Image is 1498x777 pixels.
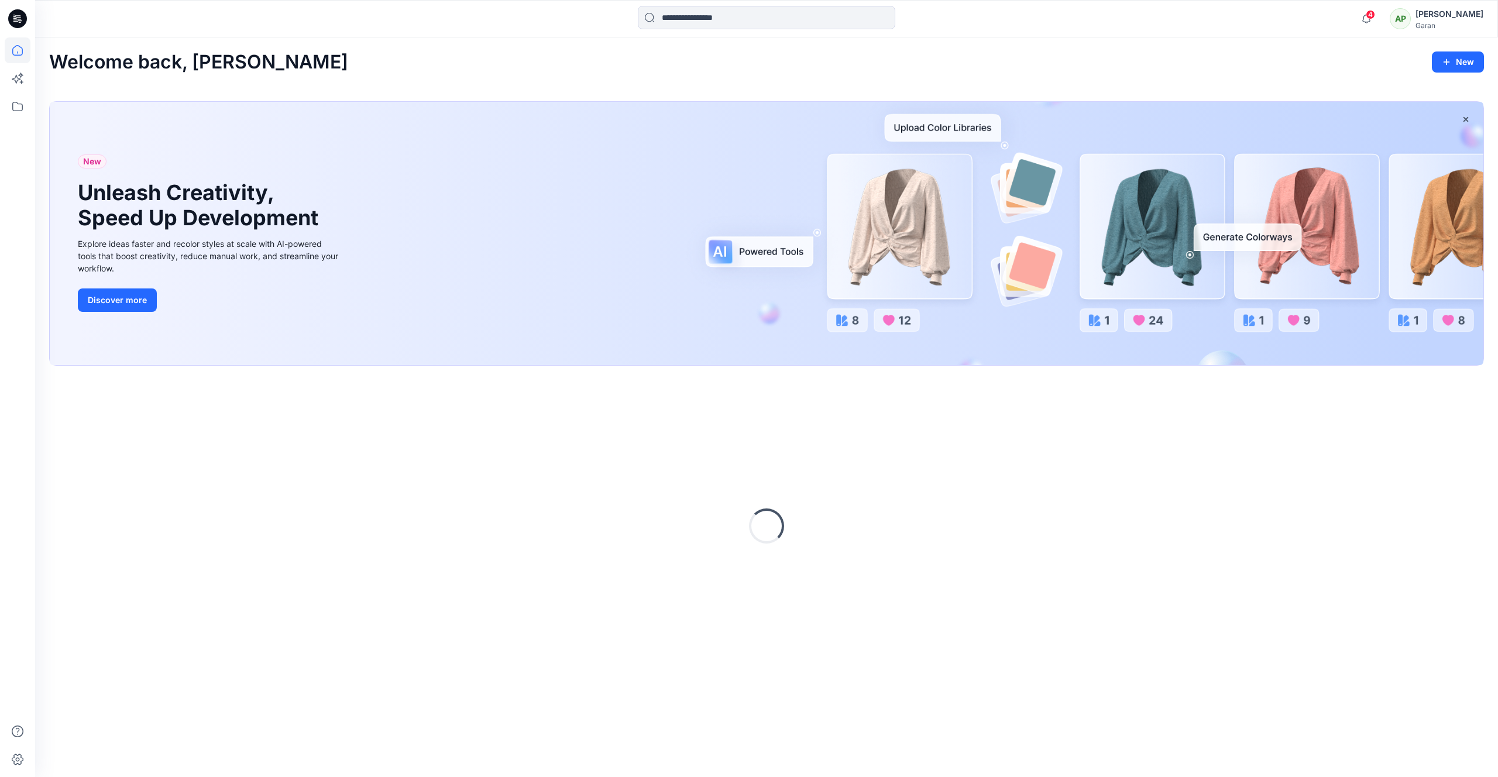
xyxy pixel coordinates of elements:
div: Explore ideas faster and recolor styles at scale with AI-powered tools that boost creativity, red... [78,238,341,274]
h2: Welcome back, [PERSON_NAME] [49,51,348,73]
button: New [1432,51,1484,73]
span: 4 [1366,10,1375,19]
a: Discover more [78,288,341,312]
div: [PERSON_NAME] [1415,7,1483,21]
h1: Unleash Creativity, Speed Up Development [78,180,324,231]
span: New [83,154,101,169]
div: AP [1390,8,1411,29]
div: Garan [1415,21,1483,30]
button: Discover more [78,288,157,312]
